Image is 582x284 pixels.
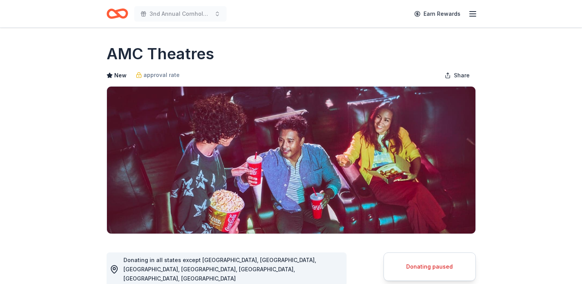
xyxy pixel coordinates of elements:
[107,43,214,65] h1: AMC Theatres
[439,68,476,83] button: Share
[150,9,211,18] span: 3nd Annual Cornhole Tournament
[410,7,465,21] a: Earn Rewards
[107,87,475,234] img: Image for AMC Theatres
[143,70,180,80] span: approval rate
[136,70,180,80] a: approval rate
[107,5,128,23] a: Home
[123,257,316,282] span: Donating in all states except [GEOGRAPHIC_DATA], [GEOGRAPHIC_DATA], [GEOGRAPHIC_DATA], [GEOGRAPHI...
[114,71,127,80] span: New
[393,262,466,271] div: Donating paused
[454,71,470,80] span: Share
[134,6,227,22] button: 3nd Annual Cornhole Tournament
